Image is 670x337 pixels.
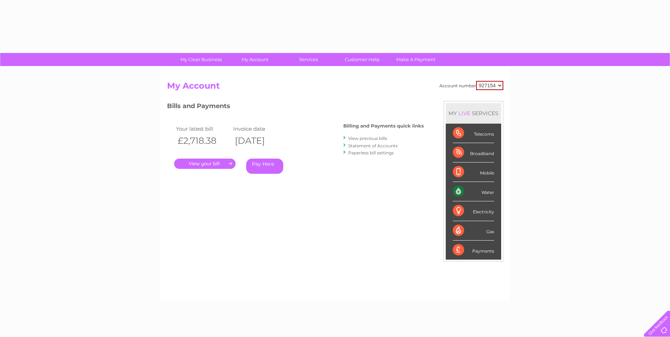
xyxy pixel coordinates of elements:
a: Make A Payment [387,53,445,66]
td: Invoice date [231,124,289,134]
div: Account number [439,81,503,90]
div: Broadband [453,143,494,162]
h4: Billing and Payments quick links [343,123,424,129]
div: Gas [453,221,494,241]
a: . [174,159,236,169]
a: My Clear Business [172,53,230,66]
th: £2,718.38 [174,134,232,148]
div: Electricity [453,201,494,221]
div: Mobile [453,162,494,182]
div: LIVE [457,110,472,117]
div: Telecoms [453,124,494,143]
a: Pay Here [246,159,283,174]
td: Your latest bill [174,124,232,134]
div: Payments [453,241,494,260]
a: Paperless bill settings [348,150,394,155]
h3: Bills and Payments [167,101,424,113]
a: Services [279,53,338,66]
h2: My Account [167,81,503,94]
a: My Account [226,53,284,66]
div: Water [453,182,494,201]
a: Statement of Accounts [348,143,398,148]
a: View previous bills [348,136,387,141]
div: MY SERVICES [446,103,501,123]
th: [DATE] [231,134,289,148]
a: Customer Help [333,53,391,66]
